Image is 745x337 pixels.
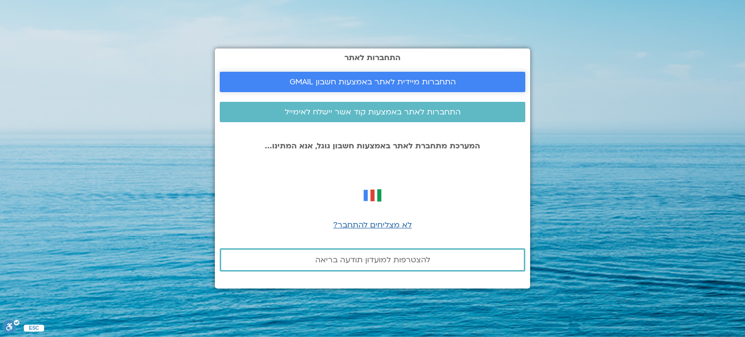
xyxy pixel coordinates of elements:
[333,220,412,230] a: לא מצליחים להתחבר?
[285,108,461,116] span: התחברות לאתר באמצעות קוד אשר יישלח לאימייל
[220,102,525,122] a: התחברות לאתר באמצעות קוד אשר יישלח לאימייל
[220,53,525,62] h2: התחברות לאתר
[290,78,456,86] span: התחברות מיידית לאתר באמצעות חשבון GMAIL
[220,248,525,272] a: להצטרפות למועדון תודעה בריאה
[315,256,430,264] span: להצטרפות למועדון תודעה בריאה
[220,142,525,150] p: המערכת מתחברת לאתר באמצעות חשבון גוגל, אנא המתינו...
[220,72,525,92] a: התחברות מיידית לאתר באמצעות חשבון GMAIL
